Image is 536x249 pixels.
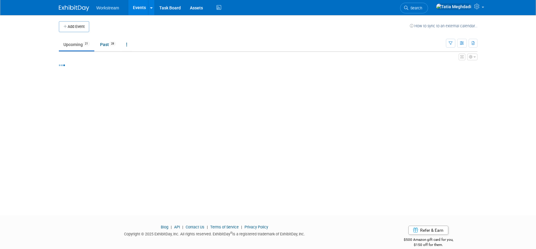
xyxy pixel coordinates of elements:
a: API [174,225,180,229]
a: Search [400,3,428,13]
a: Contact Us [186,225,204,229]
a: Terms of Service [210,225,239,229]
img: loading... [59,65,65,66]
a: How to sync to an external calendar... [410,24,477,28]
span: Search [408,6,422,10]
span: 21 [83,41,90,46]
span: | [205,225,209,229]
img: Tatia Meghdadi [436,3,472,10]
a: Refer & Earn [408,226,448,235]
span: Workstream [96,5,119,10]
span: | [181,225,185,229]
a: Privacy Policy [244,225,268,229]
div: $150 off for them. [379,242,477,247]
img: ExhibitDay [59,5,89,11]
a: Blog [161,225,168,229]
button: Add Event [59,21,89,32]
sup: ® [230,231,232,234]
span: | [240,225,244,229]
a: Past28 [96,39,120,50]
div: $500 Amazon gift card for you, [379,233,477,247]
a: Upcoming21 [59,39,94,50]
span: 28 [109,41,116,46]
span: | [169,225,173,229]
div: Copyright © 2025 ExhibitDay, Inc. All rights reserved. ExhibitDay is a registered trademark of Ex... [59,230,371,237]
